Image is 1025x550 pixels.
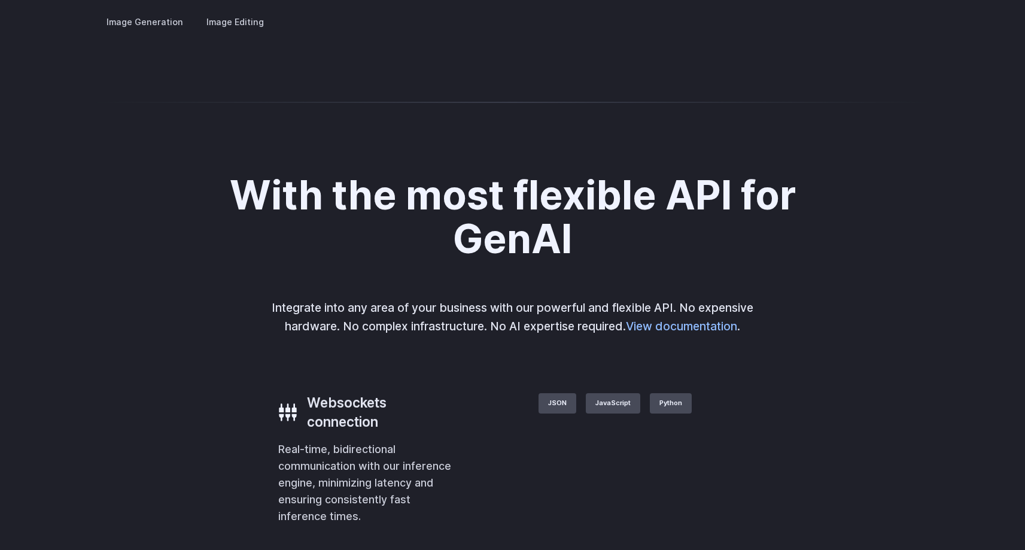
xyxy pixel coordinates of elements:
label: JavaScript [586,393,640,414]
h3: Websockets connection [307,393,454,432]
h2: With the most flexible API for GenAI [180,174,846,260]
label: Python [650,393,692,414]
label: Image Generation [96,11,193,32]
label: JSON [539,393,576,414]
a: View documentation [626,319,737,333]
label: Image Editing [196,11,274,32]
p: Integrate into any area of your business with our powerful and flexible API. No expensive hardwar... [264,299,762,335]
p: Real-time, bidirectional communication with our inference engine, minimizing latency and ensuring... [278,441,454,525]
